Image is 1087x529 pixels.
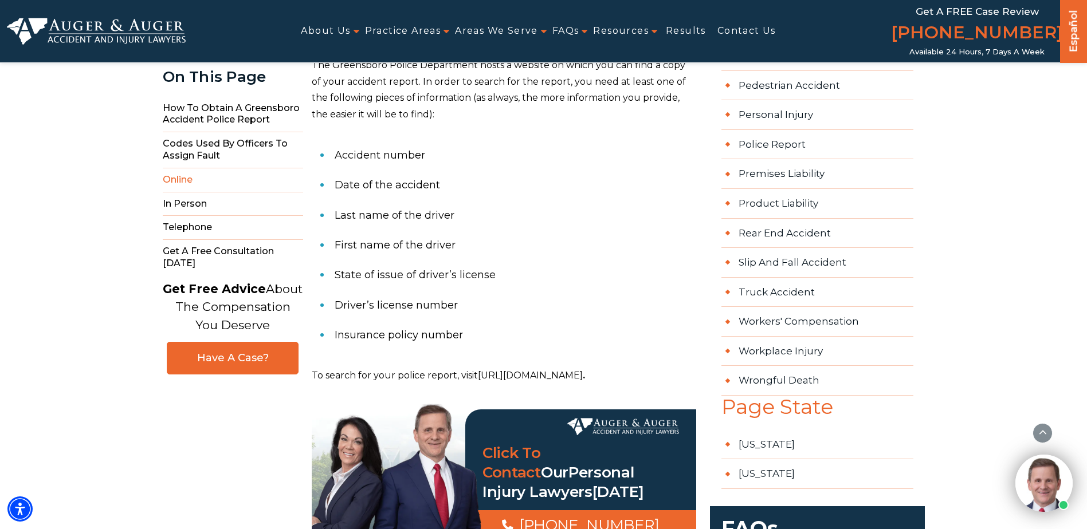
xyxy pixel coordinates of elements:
span: Personal Injury Lawyers [482,463,634,501]
div: On This Page [163,69,303,85]
span: How to Obtain a Greensboro Accident Police Report [163,97,303,133]
span: Have A Case? [179,352,287,365]
a: Resources [593,18,649,44]
a: [US_STATE] [721,430,913,460]
img: Auger & Auger Accident and Injury Lawyers Logo [7,18,186,45]
span: In Person [163,192,303,216]
a: Areas We Serve [455,18,538,44]
button: scroll to up [1033,423,1053,443]
span: Get a Free Consultation [DATE] [163,240,303,275]
a: Police Report [721,130,913,160]
a: Wrongful Death [721,366,913,396]
a: Pedestrian Accident [721,71,913,101]
span: Get a FREE Case Review [916,6,1039,17]
h3: Our [DATE] [465,444,696,502]
span: Date of the accident [335,179,440,191]
a: Click To Contact [482,444,541,481]
span: Driver’s license number [335,299,458,311]
a: Product Liability [721,189,913,219]
a: Personal Injury [721,100,913,130]
a: Truck Accident [721,278,913,307]
span: Accident number [335,149,425,161]
span: Insurance policy number [335,329,463,341]
span: State of issue of driver’s license [335,269,496,281]
span: Available 24 Hours, 7 Days a Week [909,48,1045,57]
p: [URL][DOMAIN_NAME] [312,368,696,384]
a: Workplace Injury [721,337,913,366]
a: Practice Areas [365,18,441,44]
a: [US_STATE] [721,459,913,489]
strong: Get Free Advice [163,282,266,296]
a: Contact Us [717,18,776,44]
a: Slip And Fall Accident [721,248,913,278]
a: Premises Liability [721,159,913,189]
span: Last name of the driver [335,209,454,222]
a: Have A Case? [167,342,299,374]
a: FAQs [552,18,579,44]
img: Intaker widget Avatar [1015,455,1073,512]
span: To search for your police report, visit [312,370,478,381]
a: Results [666,18,706,44]
span: First name of the driver [335,239,456,251]
div: Accessibility Menu [7,496,33,522]
a: Workers' Compensation [721,307,913,337]
b: . [583,370,585,381]
p: About The Compensation You Deserve [163,280,303,334]
span: Telephone [163,216,303,240]
a: Rear End Accident [721,219,913,248]
a: [PHONE_NUMBER] [891,20,1063,48]
span: Codes Used By Officers to Assign Fault [163,132,303,168]
span: Page State [710,396,925,430]
a: About Us [301,18,350,44]
span: Online [163,168,303,192]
